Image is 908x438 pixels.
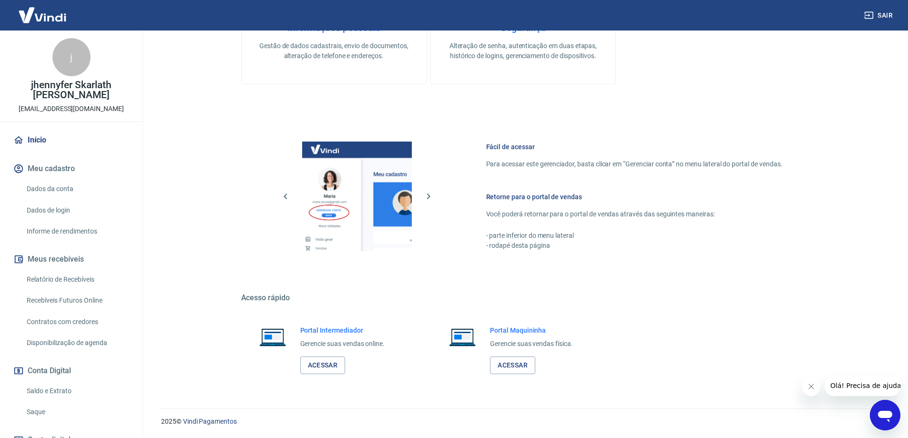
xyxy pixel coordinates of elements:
img: Imagem de um notebook aberto [442,326,482,348]
h6: Retorne para o portal de vendas [486,192,783,202]
p: - rodapé desta página [486,241,783,251]
p: Gerencie suas vendas física. [490,339,573,349]
button: Sair [862,7,897,24]
a: Início [11,130,131,151]
p: Gerencie suas vendas online. [300,339,385,349]
p: Gestão de dados cadastrais, envio de documentos, alteração de telefone e endereços. [257,41,411,61]
a: Acessar [300,357,346,374]
img: Imagem de um notebook aberto [253,326,293,348]
iframe: Fechar mensagem [802,377,821,396]
p: jhennyfer Skarlath [PERSON_NAME] [8,80,135,100]
div: j [52,38,91,76]
img: Vindi [11,0,73,30]
h6: Portal Maquininha [490,326,573,335]
button: Conta Digital [11,360,131,381]
iframe: Botão para abrir a janela de mensagens [870,400,900,430]
p: - parte inferior do menu lateral [486,231,783,241]
span: Olá! Precisa de ajuda? [6,7,80,14]
iframe: Mensagem da empresa [825,375,900,396]
h5: Acesso rápido [241,293,806,303]
a: Dados da conta [23,179,131,199]
a: Relatório de Recebíveis [23,270,131,289]
p: [EMAIL_ADDRESS][DOMAIN_NAME] [19,104,124,114]
button: Meus recebíveis [11,249,131,270]
p: Alteração de senha, autenticação em duas etapas, histórico de logins, gerenciamento de dispositivos. [446,41,600,61]
a: Recebíveis Futuros Online [23,291,131,310]
a: Saldo e Extrato [23,381,131,401]
button: Meu cadastro [11,158,131,179]
p: Você poderá retornar para o portal de vendas através das seguintes maneiras: [486,209,783,219]
h6: Portal Intermediador [300,326,385,335]
a: Acessar [490,357,535,374]
p: Para acessar este gerenciador, basta clicar em “Gerenciar conta” no menu lateral do portal de ven... [486,159,783,169]
img: Imagem da dashboard mostrando o botão de gerenciar conta na sidebar no lado esquerdo [302,142,412,251]
a: Contratos com credores [23,312,131,332]
a: Dados de login [23,201,131,220]
a: Vindi Pagamentos [183,418,237,425]
a: Disponibilização de agenda [23,333,131,353]
a: Informe de rendimentos [23,222,131,241]
a: Saque [23,402,131,422]
h6: Fácil de acessar [486,142,783,152]
p: 2025 © [161,417,885,427]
